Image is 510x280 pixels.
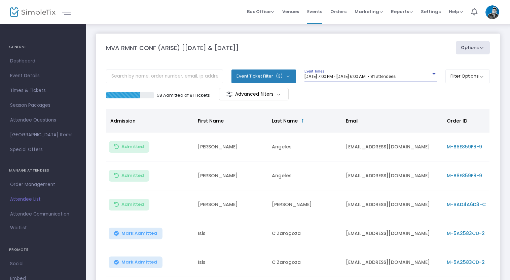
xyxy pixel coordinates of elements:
td: Angeles [268,133,342,161]
span: M-5A2583CD-2 [447,259,485,266]
span: First Name [198,118,224,124]
button: Admitted [109,199,149,211]
span: Reports [391,8,413,15]
td: [EMAIL_ADDRESS][DOMAIN_NAME] [342,190,443,219]
span: Season Packages [10,101,76,110]
m-button: Advanced filters [219,88,289,100]
span: Order ID [447,118,467,124]
span: Venues [282,3,299,20]
span: Attendee Communication [10,210,76,219]
button: Options [456,41,490,54]
button: Mark Admitted [109,256,162,268]
span: Help [449,8,463,15]
button: Filter Options [445,69,490,83]
td: [EMAIL_ADDRESS][DOMAIN_NAME] [342,219,443,248]
h4: PROMOTE [9,243,77,256]
td: [PERSON_NAME] [268,190,342,219]
span: Settings [421,3,441,20]
span: Mark Admitted [121,231,157,236]
td: C Zarogoza [268,248,342,277]
button: Mark Admitted [109,228,162,239]
span: Event Details [10,72,76,80]
span: Marketing [355,8,383,15]
span: Sortable [300,118,305,124]
h4: MANAGE ATTENDEES [9,164,77,177]
td: [PERSON_NAME] [194,161,268,190]
td: Isis [194,219,268,248]
td: [PERSON_NAME] [194,190,268,219]
button: Admitted [109,141,149,153]
span: Times & Tickets [10,86,76,95]
td: [PERSON_NAME] [194,133,268,161]
span: (3) [276,74,283,79]
td: [EMAIL_ADDRESS][DOMAIN_NAME] [342,248,443,277]
button: Event Ticket Filter(3) [231,69,296,83]
m-panel-title: MVA RMNT CONF (ARISE) [[DATE] & [DATE]] [106,43,239,52]
span: Box Office [247,8,274,15]
input: Search by name, order number, email, ip address [106,69,223,83]
span: Dashboard [10,57,76,65]
span: Social [10,260,76,268]
span: Orders [330,3,347,20]
span: M-5A2583CD-2 [447,230,485,237]
span: Special Offers [10,145,76,154]
span: Events [307,3,322,20]
td: Isis [194,248,268,277]
td: Angeles [268,161,342,190]
span: Email [346,118,359,124]
span: Order Management [10,180,76,189]
span: M-B8E859F8-9 [447,143,482,150]
h4: GENERAL [9,40,77,54]
td: C Zarogoza [268,219,342,248]
span: Attendee Questions [10,116,76,125]
td: [EMAIL_ADDRESS][DOMAIN_NAME] [342,161,443,190]
span: Admitted [121,202,144,207]
span: Attendee List [10,195,76,204]
span: [GEOGRAPHIC_DATA] Items [10,131,76,139]
span: Admitted [121,144,144,149]
span: M-BAD4A6D3-C [447,201,486,208]
span: [DATE] 7:00 PM - [DATE] 6:00 AM • 81 attendees [304,74,396,79]
span: Admission [110,118,136,124]
span: Waitlist [10,225,27,231]
button: Admitted [109,170,149,182]
span: M-B8E859F8-9 [447,172,482,179]
span: Last Name [272,118,298,124]
p: 58 Admitted of 81 Tickets [157,92,210,99]
td: [EMAIL_ADDRESS][DOMAIN_NAME] [342,133,443,161]
span: Mark Admitted [121,260,157,265]
img: filter [226,91,233,98]
span: Admitted [121,173,144,178]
